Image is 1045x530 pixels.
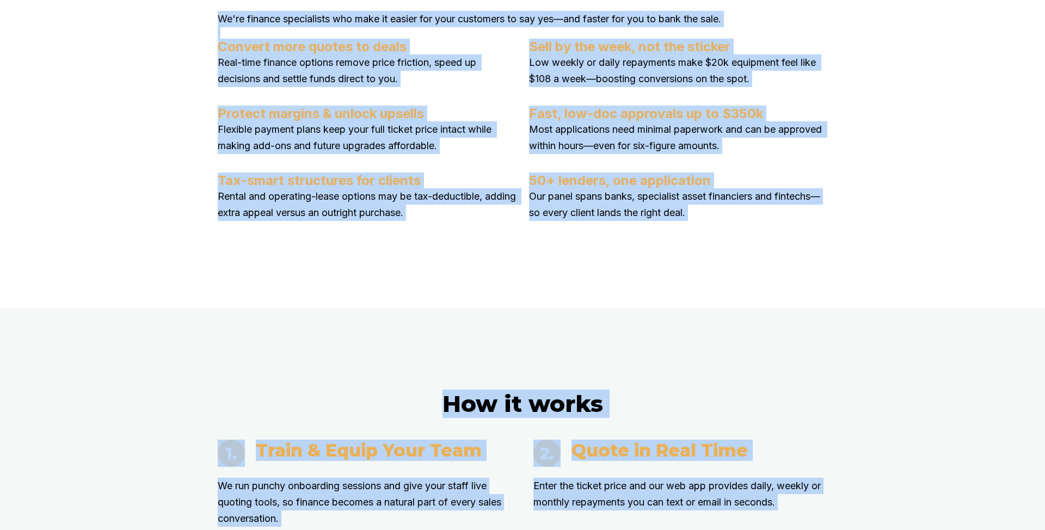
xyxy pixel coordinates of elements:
p: Real-time finance options remove price friction, speed up decisions and settle funds direct to you. [218,54,516,87]
h4: Fast, low-doc approvals up to $350k [529,106,827,121]
h3: Quote in Real Time [571,440,748,461]
p: Rental and operating-lease options may be tax-deductible, adding extra appeal versus an outright ... [218,188,516,221]
p: Our panel spans banks, specialist asset financiers and fintechs—so every client lands the right d... [529,188,827,221]
img: Quote in Real Time [533,440,561,467]
h2: How it works [442,390,603,418]
h3: Train & Equip Your Team [256,440,482,461]
p: Flexible payment plans keep your full ticket price intact while making add-ons and future upgrade... [218,121,516,154]
p: Low weekly or daily repayments make $20k equipment feel like $108 a week—boosting conversions on ... [529,54,827,87]
p: We run punchy onboarding sessions and give your staff live quoting tools, so finance becomes a na... [218,478,512,527]
h4: Tax-smart structures for clients [218,172,516,188]
h4: Convert more quotes to deals [218,39,516,54]
p: We're finance specialists who make it easier for your customers to say yes—and faster for you to ... [218,11,827,27]
h4: Sell by the week, not the sticker [529,39,827,54]
p: Most applications need minimal paperwork and can be approved within hours—even for six-figure amo... [529,121,827,154]
h4: Protect margins & unlock upsells [218,106,516,121]
h4: 50+ lenders, one application [529,172,827,188]
img: Train & Equip Your Team [218,440,245,467]
p: Enter the ticket price and our web app provides daily, weekly or monthly repayments you can text ... [533,478,827,510]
